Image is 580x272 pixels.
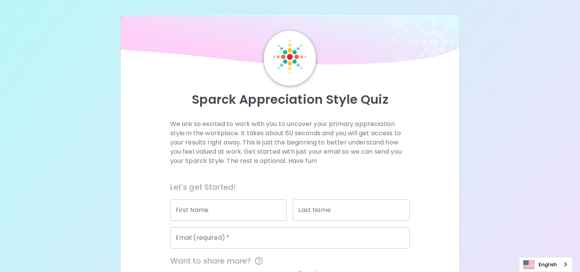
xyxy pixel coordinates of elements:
img: wave [121,15,459,69]
a: English [519,257,572,272]
svg: This information is completely confidential and only used for aggregated appreciation studies at ... [254,256,263,265]
p: We are so excited to work with you to uncover your primary appreciation style in the workplace. I... [170,119,410,166]
aside: Language selected: English [519,257,572,272]
span: Want to share more? [170,255,410,267]
p: Sparck Appreciation Style Quiz [130,92,450,107]
img: Sparck Logo [273,40,307,74]
h6: Let's get Started! [170,181,410,193]
div: Language [519,257,572,272]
